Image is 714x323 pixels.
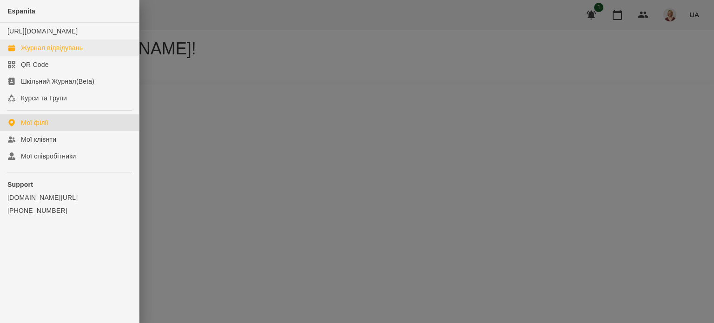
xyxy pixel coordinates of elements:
[21,93,67,103] div: Курси та Групи
[7,193,132,202] a: [DOMAIN_NAME][URL]
[21,152,76,161] div: Мої співробітники
[7,206,132,215] a: [PHONE_NUMBER]
[7,180,132,189] p: Support
[7,7,35,15] span: Espanita
[7,27,78,35] a: [URL][DOMAIN_NAME]
[21,43,83,53] div: Журнал відвідувань
[21,135,56,144] div: Мої клієнти
[21,60,49,69] div: QR Code
[21,118,48,127] div: Мої філії
[21,77,94,86] div: Шкільний Журнал(Beta)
